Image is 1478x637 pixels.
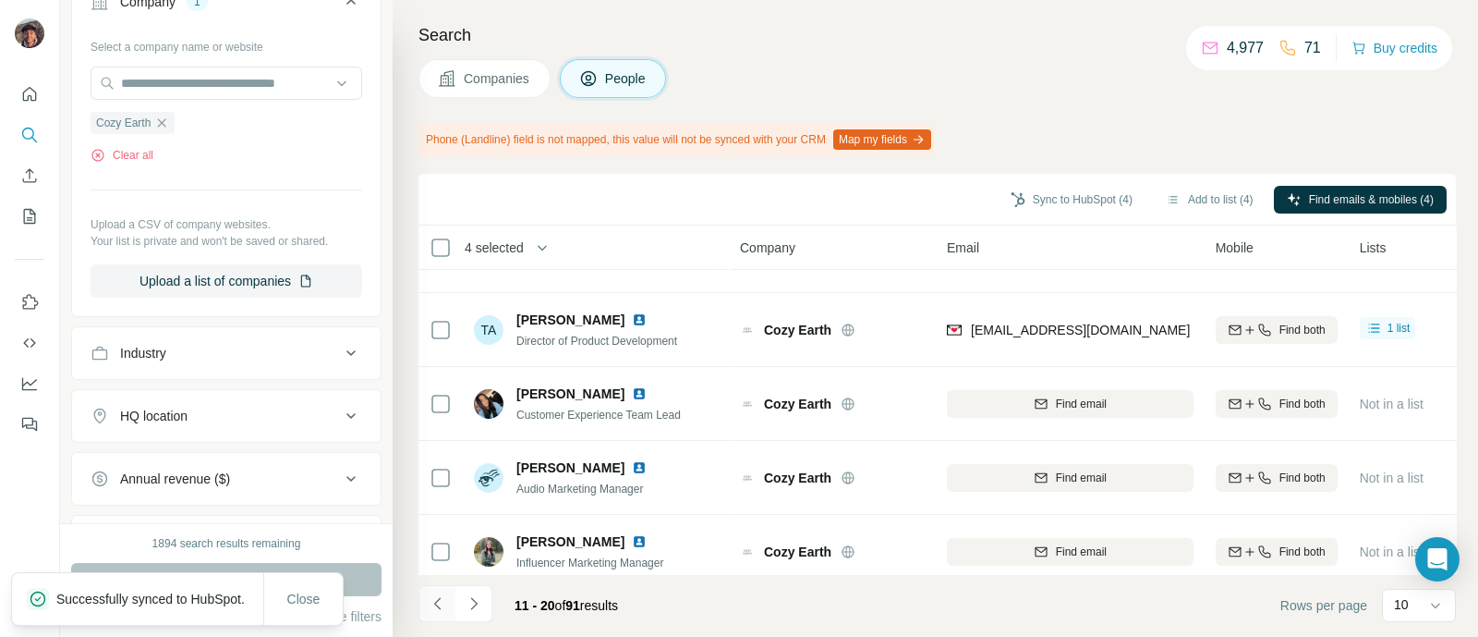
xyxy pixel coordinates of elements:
[1279,544,1326,560] span: Find both
[555,598,566,613] span: of
[515,598,555,613] span: 11 - 20
[15,18,44,48] img: Avatar
[764,469,831,487] span: Cozy Earth
[120,470,230,488] div: Annual revenue ($)
[632,534,647,549] img: LinkedIn logo
[15,408,44,441] button: Feedback
[1056,544,1107,560] span: Find email
[516,311,624,329] span: [PERSON_NAME]
[971,323,1190,337] span: [EMAIL_ADDRESS][DOMAIN_NAME]
[287,590,321,608] span: Close
[91,31,362,55] div: Select a company name or website
[947,538,1193,566] button: Find email
[1304,37,1321,59] p: 71
[1153,186,1266,214] button: Add to list (4)
[15,286,44,319] button: Use Surfe on LinkedIn
[1360,239,1387,257] span: Lists
[1216,390,1338,418] button: Find both
[96,115,151,131] span: Cozy Earth
[1387,320,1411,337] span: 1 list
[1056,396,1107,412] span: Find email
[464,69,531,88] span: Companies
[15,326,44,360] button: Use Surfe API
[947,390,1193,418] button: Find email
[565,598,580,613] span: 91
[474,463,503,493] img: Avatar
[764,543,831,561] span: Cozy Earth
[632,460,647,475] img: LinkedIn logo
[274,582,333,616] button: Close
[1056,470,1107,486] span: Find email
[516,385,624,403] span: [PERSON_NAME]
[605,69,648,88] span: People
[15,78,44,111] button: Quick start
[91,233,362,250] p: Your list is private and won't be saved or shared.
[474,389,503,419] img: Avatar
[1351,35,1437,61] button: Buy credits
[632,386,647,401] img: LinkedIn logo
[1216,538,1338,566] button: Find both
[1279,396,1326,412] span: Find both
[1394,595,1409,614] p: 10
[15,159,44,192] button: Enrich CSV
[15,200,44,233] button: My lists
[1360,545,1423,559] span: Not in a list
[1216,239,1254,257] span: Mobile
[1415,537,1460,582] div: Open Intercom Messenger
[91,147,153,164] button: Clear all
[72,520,381,564] button: Employees (size)
[1360,397,1423,411] span: Not in a list
[1216,316,1338,344] button: Find both
[1279,470,1326,486] span: Find both
[516,335,677,348] span: Director of Product Development
[1309,191,1434,208] span: Find emails & mobiles (4)
[91,264,362,298] button: Upload a list of companies
[947,321,962,339] img: provider findymail logo
[740,239,795,257] span: Company
[516,459,624,477] span: [PERSON_NAME]
[474,537,503,567] img: Avatar
[15,367,44,400] button: Dashboard
[418,124,935,155] div: Phone (Landline) field is not mapped, this value will not be synced with your CRM
[515,598,618,613] span: results
[740,397,755,411] img: Logo of Cozy Earth
[516,557,663,570] span: Influencer Marketing Manager
[516,483,643,496] span: Audio Marketing Manager
[418,585,455,622] button: Navigate to previous page
[120,344,166,362] div: Industry
[764,395,831,413] span: Cozy Earth
[740,471,755,485] img: Logo of Cozy Earth
[474,315,503,345] div: TA
[632,312,647,327] img: LinkedIn logo
[72,457,381,501] button: Annual revenue ($)
[1279,322,1326,338] span: Find both
[740,545,755,559] img: Logo of Cozy Earth
[516,533,624,551] span: [PERSON_NAME]
[1280,596,1367,615] span: Rows per page
[1274,186,1447,214] button: Find emails & mobiles (4)
[91,216,362,233] p: Upload a CSV of company websites.
[833,129,931,150] button: Map my fields
[56,590,260,608] p: Successfully synced to HubSpot.
[418,22,1456,48] h4: Search
[516,409,681,422] span: Customer Experience Team Lead
[947,239,979,257] span: Email
[764,321,831,339] span: Cozy Earth
[72,394,381,438] button: HQ location
[1216,464,1338,492] button: Find both
[152,535,301,552] div: 1894 search results remaining
[947,464,1193,492] button: Find email
[72,331,381,375] button: Industry
[998,186,1145,214] button: Sync to HubSpot (4)
[1360,471,1423,485] span: Not in a list
[15,118,44,152] button: Search
[740,323,755,337] img: Logo of Cozy Earth
[1227,37,1264,59] p: 4,977
[120,407,188,425] div: HQ location
[455,585,492,622] button: Navigate to next page
[465,239,524,257] span: 4 selected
